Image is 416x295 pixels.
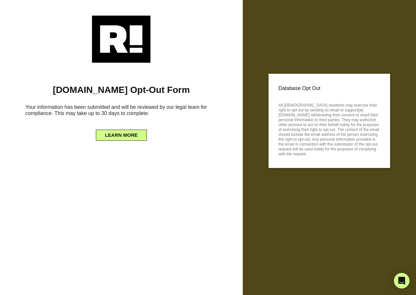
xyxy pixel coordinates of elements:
div: Open Intercom Messenger [394,273,409,289]
h6: Your information has been submitted and will be reviewed by our legal team for compliance. This m... [10,101,233,122]
img: Retention.com [92,16,150,63]
a: LEARN MORE [96,131,147,136]
p: All [DEMOGRAPHIC_DATA] residents may exercise their right to opt-out by sending an email to suppo... [279,101,380,157]
button: LEARN MORE [96,130,147,141]
p: Database Opt Out [279,83,380,93]
h1: [DOMAIN_NAME] Opt-Out Form [10,84,233,96]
